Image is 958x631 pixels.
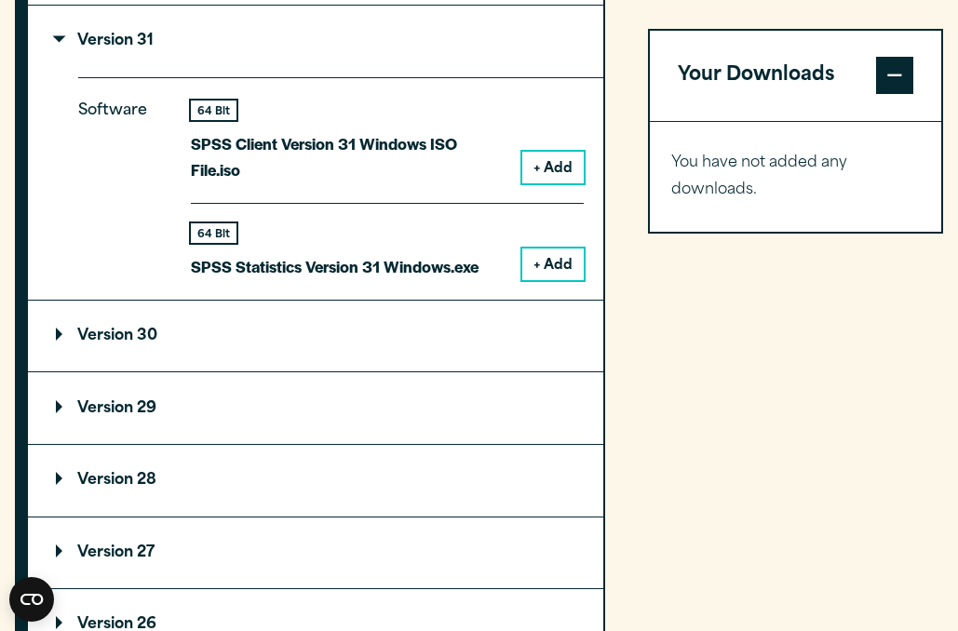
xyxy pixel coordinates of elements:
[78,98,162,265] p: Software
[191,101,236,120] div: 64 Bit
[650,120,941,231] div: Your Downloads
[56,329,157,343] p: Version 30
[56,545,155,560] p: Version 27
[191,223,236,243] div: 64 Bit
[671,150,920,204] p: You have not added any downloads.
[28,301,603,372] summary: Version 30
[28,6,603,77] summary: Version 31
[28,372,603,444] summary: Version 29
[28,445,603,517] summary: Version 28
[56,401,156,416] p: Version 29
[522,248,584,280] button: + Add
[191,253,479,280] p: SPSS Statistics Version 31 Windows.exe
[56,473,156,488] p: Version 28
[9,577,54,622] button: Open CMP widget
[650,30,941,120] button: Your Downloads
[56,34,154,48] p: Version 31
[522,152,584,183] button: + Add
[191,130,507,184] p: SPSS Client Version 31 Windows ISO File.iso
[28,517,603,589] summary: Version 27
